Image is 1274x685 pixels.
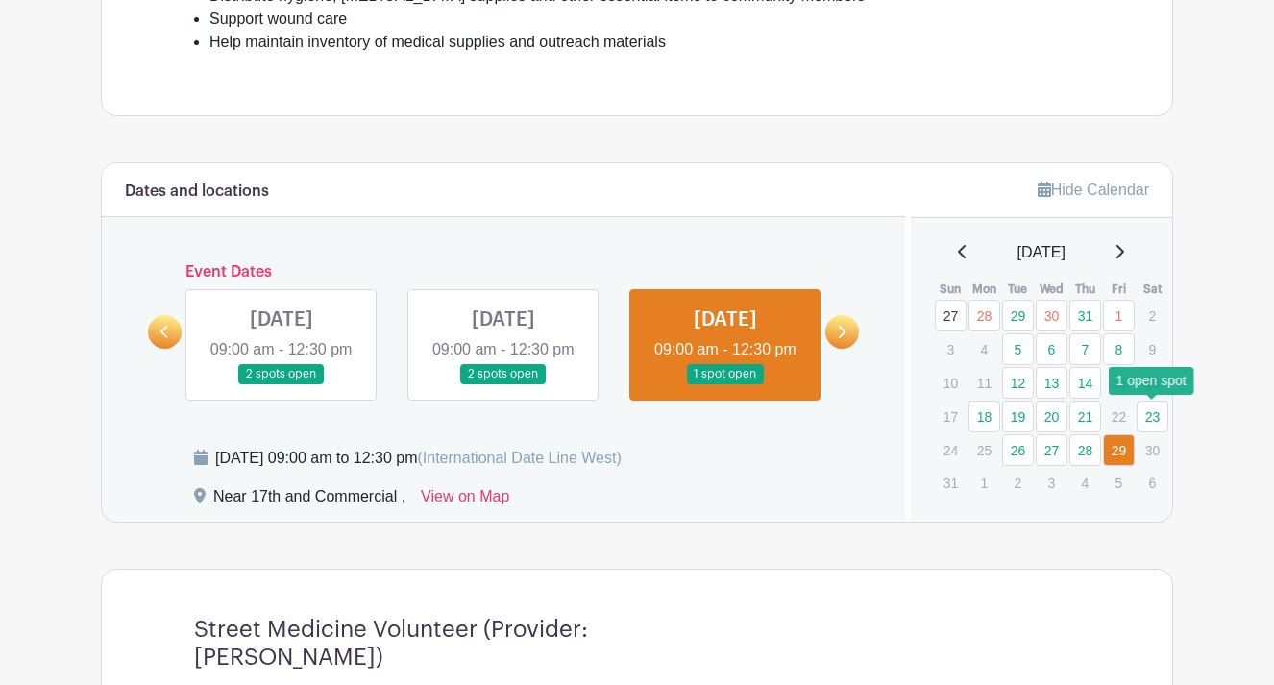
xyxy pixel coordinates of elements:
[1036,468,1067,498] p: 3
[968,334,1000,364] p: 4
[209,31,1080,54] li: Help maintain inventory of medical supplies and outreach materials
[934,280,968,299] th: Sun
[968,435,1000,465] p: 25
[1103,434,1135,466] a: 29
[1137,334,1168,364] p: 9
[1036,300,1067,331] a: 30
[1137,435,1168,465] p: 30
[1109,367,1194,395] div: 1 open spot
[209,8,1080,31] li: Support wound care
[1069,468,1101,498] p: 4
[1036,401,1067,432] a: 20
[968,401,1000,432] a: 18
[935,402,967,431] p: 17
[968,468,1000,498] p: 1
[968,300,1000,331] a: 28
[935,300,967,331] a: 27
[1136,280,1169,299] th: Sat
[968,280,1001,299] th: Mon
[1137,301,1168,330] p: 2
[1002,401,1034,432] a: 19
[1103,300,1135,331] a: 1
[1137,468,1168,498] p: 6
[1036,333,1067,365] a: 6
[1036,367,1067,399] a: 13
[1103,333,1135,365] a: 8
[1038,182,1149,198] a: Hide Calendar
[1068,280,1102,299] th: Thu
[1137,401,1168,432] a: 23
[1002,468,1034,498] p: 2
[182,263,825,281] h6: Event Dates
[935,435,967,465] p: 24
[1002,300,1034,331] a: 29
[935,368,967,398] p: 10
[421,485,509,516] a: View on Map
[125,183,269,201] h6: Dates and locations
[1103,402,1135,431] p: 22
[215,447,622,470] div: [DATE] 09:00 am to 12:30 pm
[1002,367,1034,399] a: 12
[968,368,1000,398] p: 11
[1036,434,1067,466] a: 27
[1035,280,1068,299] th: Wed
[1102,280,1136,299] th: Fri
[935,334,967,364] p: 3
[213,485,405,516] div: Near 17th and Commercial ,
[1069,401,1101,432] a: 21
[1069,333,1101,365] a: 7
[1103,468,1135,498] p: 5
[1001,280,1035,299] th: Tue
[194,616,723,672] h4: Street Medicine Volunteer (Provider: [PERSON_NAME])
[1002,434,1034,466] a: 26
[417,450,621,466] span: (International Date Line West)
[1103,368,1135,398] p: 15
[1069,434,1101,466] a: 28
[1017,241,1066,264] span: [DATE]
[935,468,967,498] p: 31
[1002,333,1034,365] a: 5
[1069,300,1101,331] a: 31
[1069,367,1101,399] a: 14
